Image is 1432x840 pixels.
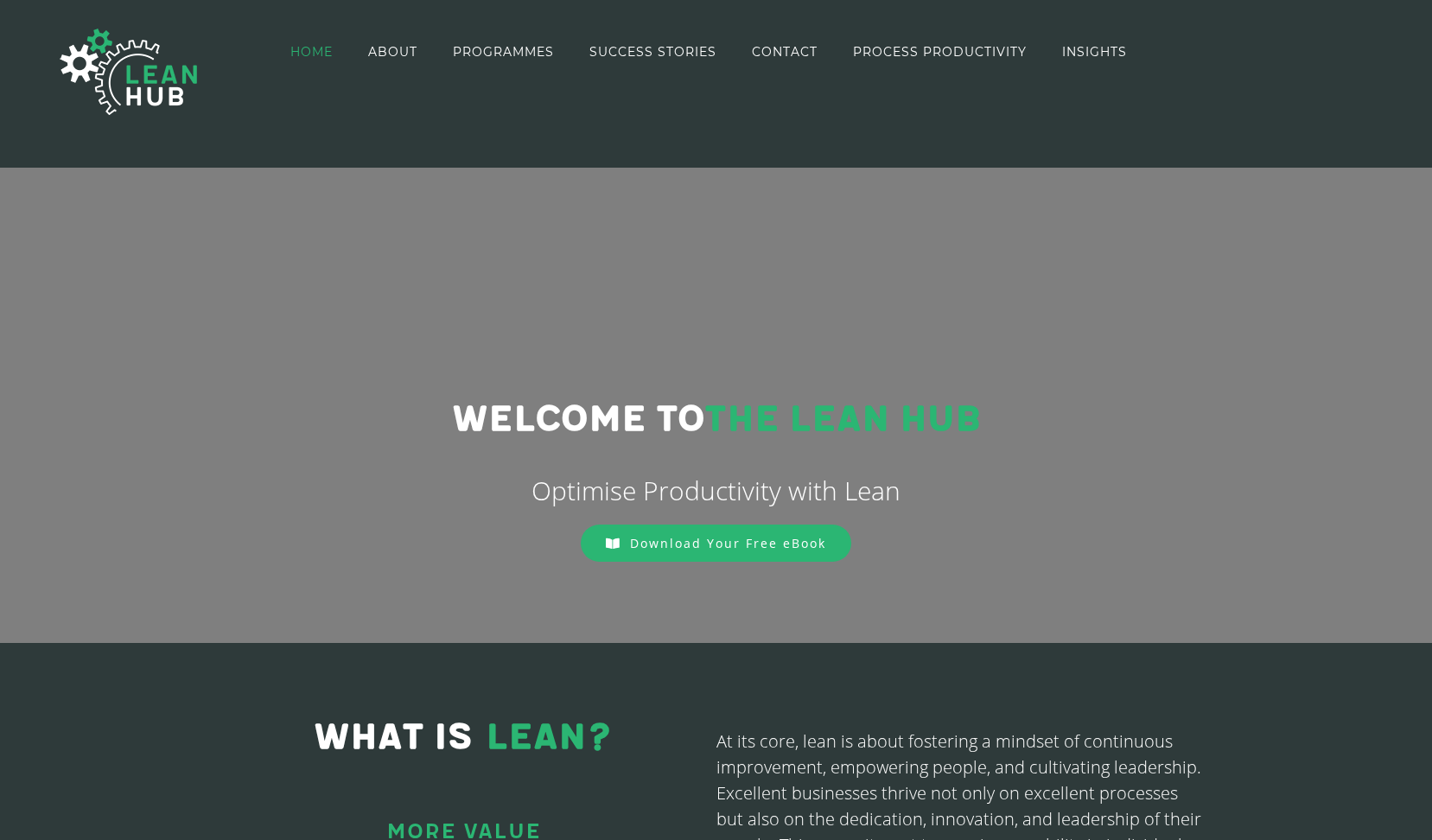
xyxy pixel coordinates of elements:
[452,398,704,442] span: Welcome to
[752,2,818,101] a: CONTACT
[290,46,333,58] span: HOME
[589,2,716,101] a: SUCCESS STORIES
[290,2,333,101] a: HOME
[531,473,901,508] span: Optimise Productivity with Lean
[453,46,554,58] span: PROGRAMMES
[1062,2,1127,101] a: INSIGHTS
[453,2,554,101] a: PROGRAMMES
[589,46,716,58] span: SUCCESS STORIES
[368,2,417,101] a: ABOUT
[853,2,1027,101] a: PROCESS PRODUCTIVITY
[486,716,613,760] span: LEAN?
[630,535,826,551] span: Download Your Free eBook
[704,398,980,442] span: THE LEAN HUB
[42,10,215,133] img: The Lean Hub | Optimising productivity with Lean Logo
[752,46,818,58] span: CONTACT
[314,716,472,760] span: WHAT IS
[581,525,851,562] a: Download Your Free eBook
[368,46,417,58] span: ABOUT
[1062,46,1127,58] span: INSIGHTS
[853,46,1027,58] span: PROCESS PRODUCTIVITY
[290,2,1127,101] nav: Main Menu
